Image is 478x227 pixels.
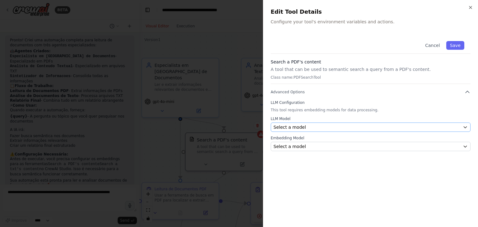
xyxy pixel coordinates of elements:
span: Select a model [274,143,306,150]
p: Class name: PDFSearchTool [271,75,471,80]
p: A tool that can be used to semantic search a query from a PDF's content. [271,66,471,72]
label: LLM Configuration [271,100,471,105]
label: Embedding Model [271,136,471,141]
label: LLM Model [271,116,471,121]
h3: Search a PDF's content [271,59,471,65]
button: Select a model [271,123,471,132]
h2: Edit Tool Details [271,7,471,16]
button: Cancel [421,41,443,50]
button: Advanced Options [271,89,471,95]
button: Select a model [271,142,471,151]
p: Configure your tool's environment variables and actions. [271,19,471,25]
span: Advanced Options [271,90,305,95]
p: This tool requires embedding models for data processing. [271,108,471,113]
button: Save [446,41,464,50]
span: Select a model [274,124,306,130]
